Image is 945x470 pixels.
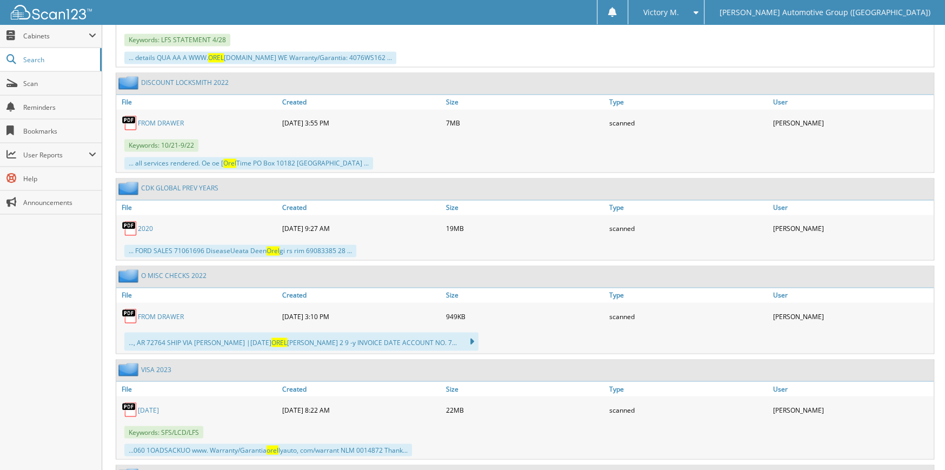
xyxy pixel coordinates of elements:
[720,9,930,16] span: [PERSON_NAME] Automotive Group ([GEOGRAPHIC_DATA])
[124,139,198,151] span: Keywords: 10/21-9/22
[116,381,279,396] a: File
[124,34,230,46] span: Keywords: LFS STATEMENT 4/28
[770,95,934,109] a: User
[116,288,279,302] a: File
[607,399,770,420] div: scanned
[124,426,203,438] span: Keywords: SFS/LCD/LFS
[118,76,141,89] img: folder2.png
[770,200,934,215] a: User
[138,312,184,321] a: FROM DRAWER
[279,112,443,134] div: [DATE] 3:55 PM
[141,271,207,280] a: O MISC CHECKS 2022
[11,5,92,19] img: scan123-logo-white.svg
[267,445,278,454] span: orel
[23,103,96,112] span: Reminders
[279,200,443,215] a: Created
[138,118,184,128] a: FROM DRAWER
[208,53,224,62] span: OREL
[770,217,934,239] div: [PERSON_NAME]
[23,55,95,64] span: Search
[443,112,607,134] div: 7MB
[23,79,96,88] span: Scan
[770,305,934,327] div: [PERSON_NAME]
[124,332,478,350] div: ..., AR 72764 SHIP VIA [PERSON_NAME] |[DATE] [PERSON_NAME] 2 9 -y INVOICE DATE ACCOUNT NO. 7...
[124,157,373,169] div: ... all services rendered. Oe oe [ Time PO Box 10182 [GEOGRAPHIC_DATA] ...
[607,200,770,215] a: Type
[118,269,141,282] img: folder2.png
[122,115,138,131] img: PDF.png
[124,244,356,257] div: ... FORD SALES 71061696 DiseaseUeata Deen gi rs rim 69083385 28 ...
[141,183,218,193] a: CDK GLOBAL PREV YEARS
[118,362,141,376] img: folder2.png
[23,127,96,136] span: Bookmarks
[279,381,443,396] a: Created
[770,112,934,134] div: [PERSON_NAME]
[223,158,236,168] span: Orel
[770,381,934,396] a: User
[770,288,934,302] a: User
[607,381,770,396] a: Type
[279,288,443,302] a: Created
[443,288,607,302] a: Size
[138,224,153,233] a: 2020
[607,217,770,239] div: scanned
[279,217,443,239] div: [DATE] 9:27 AM
[443,95,607,109] a: Size
[643,9,679,16] span: Victory M.
[23,150,89,160] span: User Reports
[124,443,412,456] div: ...060 1OADSACKUO www. Warranty/Garantia lyauto, com/warrant NLM 0014872 Thank...
[443,399,607,420] div: 22MB
[23,174,96,183] span: Help
[122,308,138,324] img: PDF.png
[271,337,287,347] span: OREL
[279,95,443,109] a: Created
[443,381,607,396] a: Size
[279,399,443,420] div: [DATE] 8:22 AM
[118,181,141,195] img: folder2.png
[116,95,279,109] a: File
[607,112,770,134] div: scanned
[122,220,138,236] img: PDF.png
[770,399,934,420] div: [PERSON_NAME]
[443,200,607,215] a: Size
[124,51,396,64] div: ... details QUA AA A WWW. [DOMAIN_NAME] WE Warranty/Garantia: 4076WS162 ...
[122,401,138,418] img: PDF.png
[116,200,279,215] a: File
[141,78,229,87] a: DISCOUNT LOCKSMITH 2022
[267,246,279,255] span: Orel
[279,305,443,327] div: [DATE] 3:10 PM
[607,95,770,109] a: Type
[443,305,607,327] div: 949KB
[607,288,770,302] a: Type
[891,418,945,470] iframe: Chat Widget
[141,365,171,374] a: VISA 2023
[443,217,607,239] div: 19MB
[138,405,159,414] a: [DATE]
[23,198,96,207] span: Announcements
[23,31,89,41] span: Cabinets
[607,305,770,327] div: scanned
